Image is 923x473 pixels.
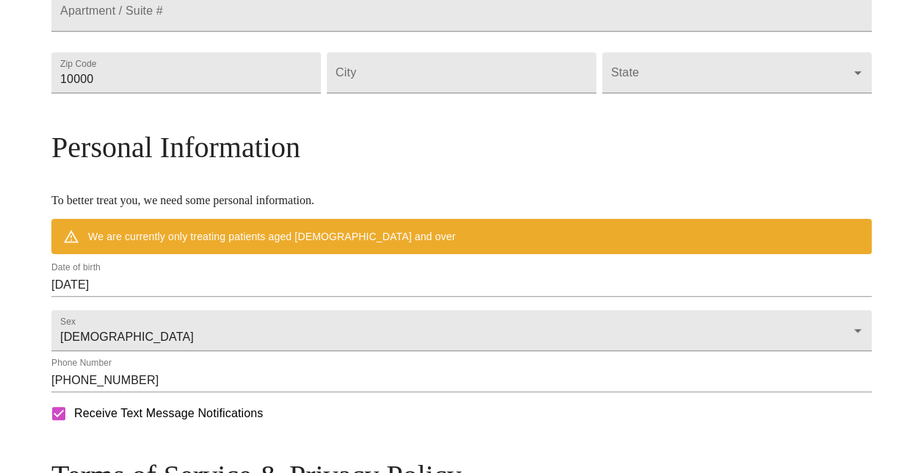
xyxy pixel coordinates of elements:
div: We are currently only treating patients aged [DEMOGRAPHIC_DATA] and over [88,223,455,250]
span: Receive Text Message Notifications [74,405,263,422]
label: Phone Number [51,358,112,367]
h3: Personal Information [51,130,872,165]
div: ​ [602,52,872,93]
div: [DEMOGRAPHIC_DATA] [51,310,872,351]
p: To better treat you, we need some personal information. [51,194,872,207]
label: Date of birth [51,263,101,272]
